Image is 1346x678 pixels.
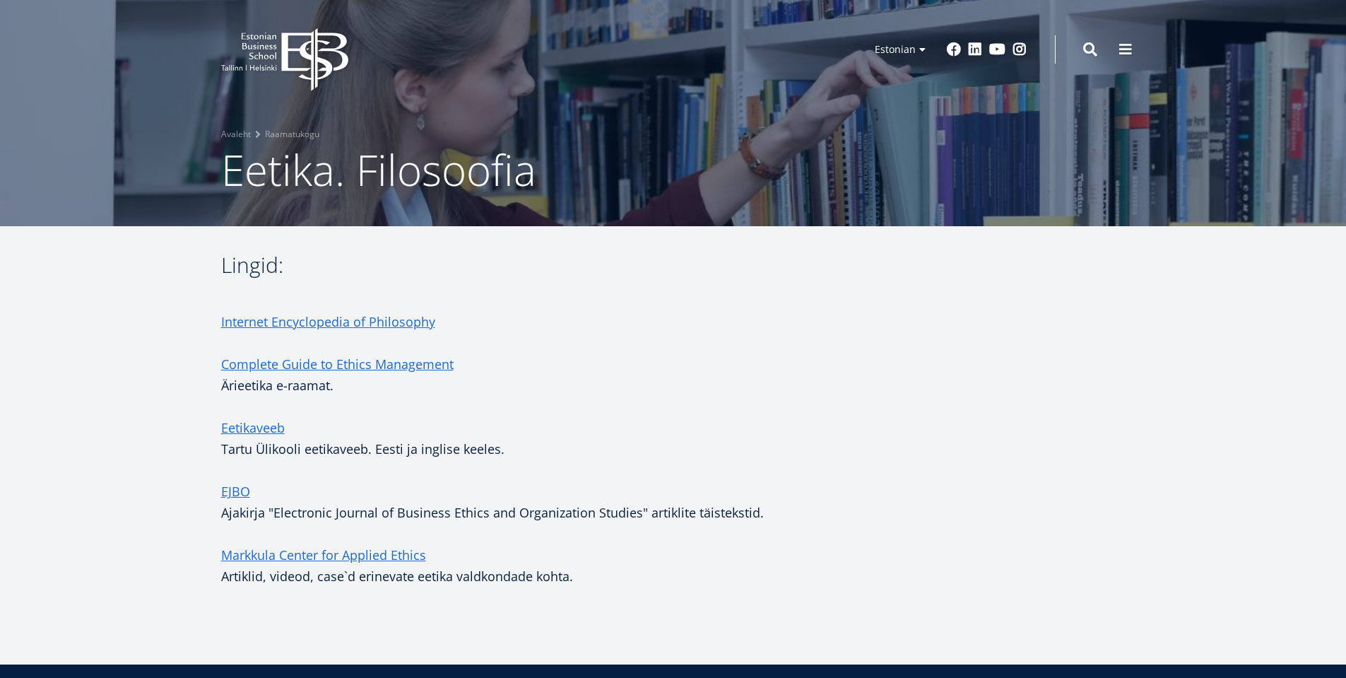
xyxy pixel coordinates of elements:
[221,544,426,566] a: Markkula Center for Applied Ethics
[221,353,454,375] a: Complete Guide to Ethics Management
[221,481,815,523] p: Ajakirja "Electronic Journal of Business Ethics and Organization Studies" artiklite täistekstid.
[1013,42,1027,57] a: Instagram
[221,127,251,141] a: Avaleht
[221,375,815,396] p: Ärieetika e-raamat.
[968,42,982,57] a: Linkedin
[221,417,285,438] a: Eetikaveeb
[265,127,319,141] a: Raamatukogu
[221,255,815,276] h3: Lingid:
[221,417,815,460] p: Tartu Ülikooli eetikaveeb. Eesti ja inglise keeles.
[947,42,961,57] a: Facebook
[221,481,250,502] a: EJBO
[221,311,435,332] a: Internet Encyclopedia of Philosophy
[221,544,815,587] p: Artiklid, videod, case`d erinevate eetika valdkondade kohta.
[221,141,536,199] span: Eetika. Filosoofia
[989,42,1005,57] a: Youtube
